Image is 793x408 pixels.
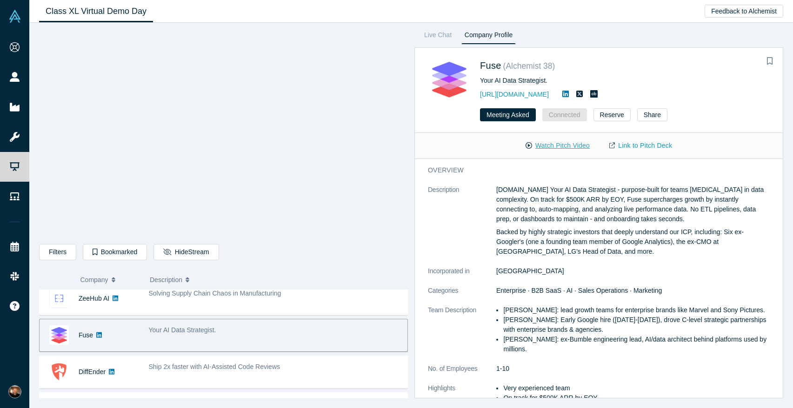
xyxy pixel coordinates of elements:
[496,266,770,276] dd: [GEOGRAPHIC_DATA]
[149,363,280,370] span: Ship 2x faster with AI-Assisted Code Reviews
[503,383,770,393] li: Very experienced team
[39,0,153,22] a: Class XL Virtual Demo Day
[503,335,770,354] li: [PERSON_NAME]: ex-Bumble engineering lead, AI/data architect behind platforms used by millions.
[480,76,770,86] div: Your AI Data Strategist.
[149,326,216,334] span: Your AI Data Strategist.
[480,108,536,121] a: Meeting Asked
[421,29,455,44] a: Live Chat
[79,295,109,302] a: ZeeHub AI
[428,58,470,100] img: Fuse's Logo
[428,185,496,266] dt: Description
[428,364,496,383] dt: No. of Employees
[39,244,76,260] button: Filters
[8,10,21,23] img: Alchemist Vault Logo
[80,270,108,290] span: Company
[79,368,106,375] a: DiffEnder
[480,60,501,71] a: Fuse
[150,270,182,290] span: Description
[496,287,662,294] span: Enterprise · B2B SaaS · AI · Sales Operations · Marketing
[516,138,600,154] button: Watch Pitch Video
[80,270,140,290] button: Company
[637,108,667,121] button: Share
[153,244,219,260] button: HideStream
[503,305,770,315] li: [PERSON_NAME]: lead growth teams for enterprise brands like Marvel and Sony Pictures.
[49,289,69,308] img: ZeeHub AI's Logo
[428,286,496,305] dt: Categories
[705,5,783,18] button: Feedback to Alchemist
[49,325,69,345] img: Fuse's Logo
[49,362,69,382] img: DiffEnder's Logo
[503,393,770,403] li: On track for $500K ARR by EOY
[503,315,770,335] li: [PERSON_NAME]: Early Google hire ([DATE]-[DATE]), drove C-level strategic partnerships with enter...
[83,244,147,260] button: Bookmarked
[8,385,21,398] img: Jeff Cherkassky's Account
[503,61,555,71] small: ( Alchemist 38 )
[428,165,757,175] h3: overview
[428,305,496,364] dt: Team Description
[496,185,770,224] p: [DOMAIN_NAME] Your AI Data Strategist - purpose-built for teams [MEDICAL_DATA] in data complexity...
[593,108,631,121] button: Reserve
[480,91,549,98] a: [URL][DOMAIN_NAME]
[763,55,776,68] button: Bookmark
[461,29,516,44] a: Company Profile
[149,290,281,297] span: Solving Supply Chain Chaos in Manufacturing
[40,30,407,237] iframe: Alchemist Class XL Demo Day: Vault
[600,138,682,154] a: Link to Pitch Deck
[150,270,401,290] button: Description
[496,364,770,374] dd: 1-10
[428,266,496,286] dt: Incorporated in
[542,108,587,121] button: Connected
[79,331,93,339] a: Fuse
[496,227,770,257] p: Backed by highly strategic investors that deeply understand our ICP, including: Six ex-Googler's ...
